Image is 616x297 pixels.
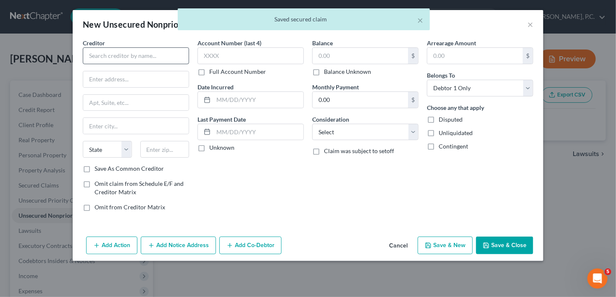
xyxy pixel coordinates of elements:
[439,116,463,123] span: Disputed
[213,124,303,140] input: MM/DD/YYYY
[83,71,189,87] input: Enter address...
[197,83,234,91] label: Date Incurred
[324,147,394,154] span: Claim was subject to setoff
[418,237,473,254] button: Save & New
[312,39,333,47] label: Balance
[408,48,418,64] div: $
[312,115,349,124] label: Consideration
[312,83,359,91] label: Monthly Payment
[587,268,608,289] iframe: Intercom live chat
[83,39,105,47] span: Creditor
[83,95,189,111] input: Apt, Suite, etc...
[95,180,184,195] span: Omit claim from Schedule E/F and Creditor Matrix
[427,103,484,112] label: Choose any that apply
[184,15,423,23] div: Saved secured claim
[417,15,423,25] button: ×
[86,237,137,254] button: Add Action
[197,115,246,124] label: Last Payment Date
[476,237,533,254] button: Save & Close
[140,141,190,158] input: Enter zip...
[313,48,408,64] input: 0.00
[219,237,282,254] button: Add Co-Debtor
[439,129,473,136] span: Unliquidated
[605,268,611,275] span: 5
[209,68,266,76] label: Full Account Number
[141,237,216,254] button: Add Notice Address
[213,92,303,108] input: MM/DD/YYYY
[95,164,164,173] label: Save As Common Creditor
[382,237,414,254] button: Cancel
[439,143,468,150] span: Contingent
[408,92,418,108] div: $
[313,92,408,108] input: 0.00
[83,118,189,134] input: Enter city...
[324,68,371,76] label: Balance Unknown
[427,48,523,64] input: 0.00
[83,47,189,64] input: Search creditor by name...
[197,39,261,47] label: Account Number (last 4)
[95,203,165,211] span: Omit from Creditor Matrix
[427,72,455,79] span: Belongs To
[209,143,234,152] label: Unknown
[427,39,476,47] label: Arrearage Amount
[197,47,304,64] input: XXXX
[523,48,533,64] div: $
